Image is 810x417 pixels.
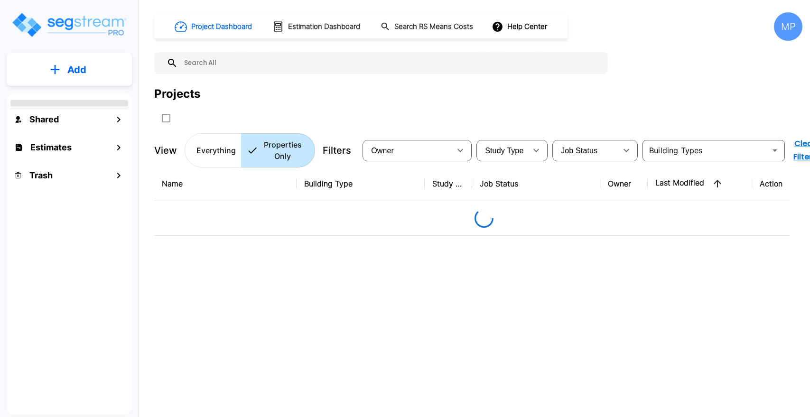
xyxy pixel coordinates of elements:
[171,16,257,37] button: Project Dashboard
[178,52,603,74] input: Search All
[490,18,551,36] button: Help Center
[485,147,523,155] span: Study Type
[472,167,600,201] th: Job Status
[154,85,200,102] div: Projects
[561,147,597,155] span: Job Status
[29,113,59,126] h1: Shared
[297,167,425,201] th: Building Type
[394,21,473,32] h1: Search RS Means Costs
[30,141,72,154] h1: Estimates
[648,167,752,201] th: Last Modified
[157,109,176,128] button: SelectAll
[67,63,86,77] p: Add
[554,137,617,164] div: Select
[241,133,315,167] button: Properties Only
[29,169,53,182] h1: Trash
[7,56,132,83] button: Add
[371,147,394,155] span: Owner
[645,144,766,157] input: Building Types
[269,17,365,37] button: Estimation Dashboard
[262,139,303,162] p: Properties Only
[191,21,252,32] h1: Project Dashboard
[425,167,472,201] th: Study Type
[154,143,177,158] p: View
[185,133,315,167] div: Platform
[768,144,782,157] button: Open
[11,11,127,38] img: Logo
[323,143,351,158] p: Filters
[185,133,242,167] button: Everything
[364,137,451,164] div: Select
[377,18,478,36] button: Search RS Means Costs
[774,12,802,41] div: MP
[196,145,236,156] p: Everything
[154,167,297,201] th: Name
[288,21,360,32] h1: Estimation Dashboard
[600,167,648,201] th: Owner
[478,137,527,164] div: Select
